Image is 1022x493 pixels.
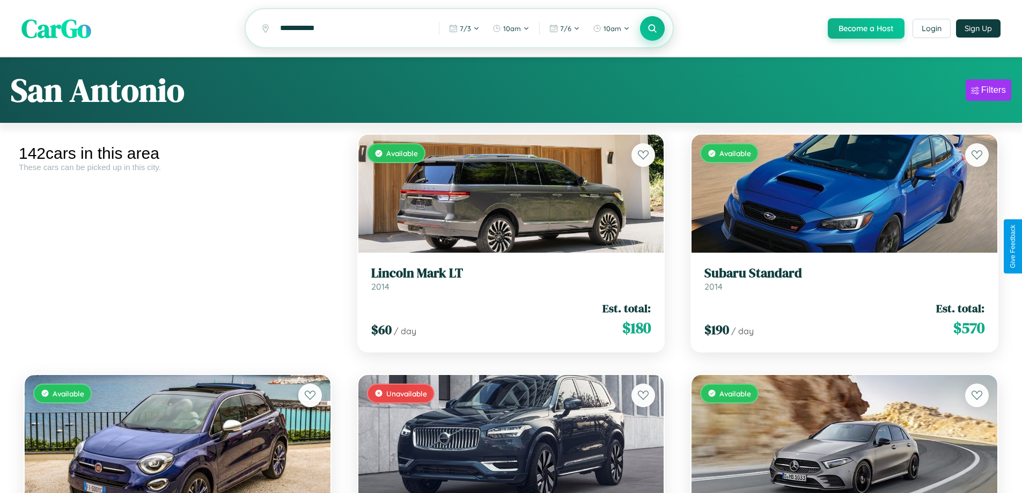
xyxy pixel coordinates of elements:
button: 10am [487,20,535,37]
button: Login [913,19,951,38]
span: / day [394,326,416,336]
span: CarGo [21,11,91,46]
span: / day [731,326,754,336]
span: 2014 [704,281,723,292]
div: 142 cars in this area [19,144,336,163]
span: $ 60 [371,321,392,339]
div: Filters [981,85,1006,95]
h3: Lincoln Mark LT [371,266,651,281]
span: 10am [503,24,521,33]
a: Subaru Standard2014 [704,266,984,292]
span: 10am [604,24,621,33]
span: 2014 [371,281,389,292]
span: $ 570 [953,317,984,339]
span: Unavailable [386,389,427,398]
h3: Subaru Standard [704,266,984,281]
button: 7/6 [544,20,585,37]
span: 7 / 6 [560,24,571,33]
span: Est. total: [602,300,651,316]
span: Available [53,389,84,398]
div: These cars can be picked up in this city. [19,163,336,172]
span: $ 180 [622,317,651,339]
span: Available [719,149,751,158]
h1: San Antonio [11,68,185,112]
button: Filters [966,79,1011,101]
span: Available [386,149,418,158]
div: Give Feedback [1009,225,1017,268]
button: 7/3 [444,20,485,37]
span: 7 / 3 [460,24,471,33]
button: 10am [587,20,635,37]
button: Become a Host [828,18,905,39]
span: Available [719,389,751,398]
button: Sign Up [956,19,1001,38]
span: $ 190 [704,321,729,339]
span: Est. total: [936,300,984,316]
a: Lincoln Mark LT2014 [371,266,651,292]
